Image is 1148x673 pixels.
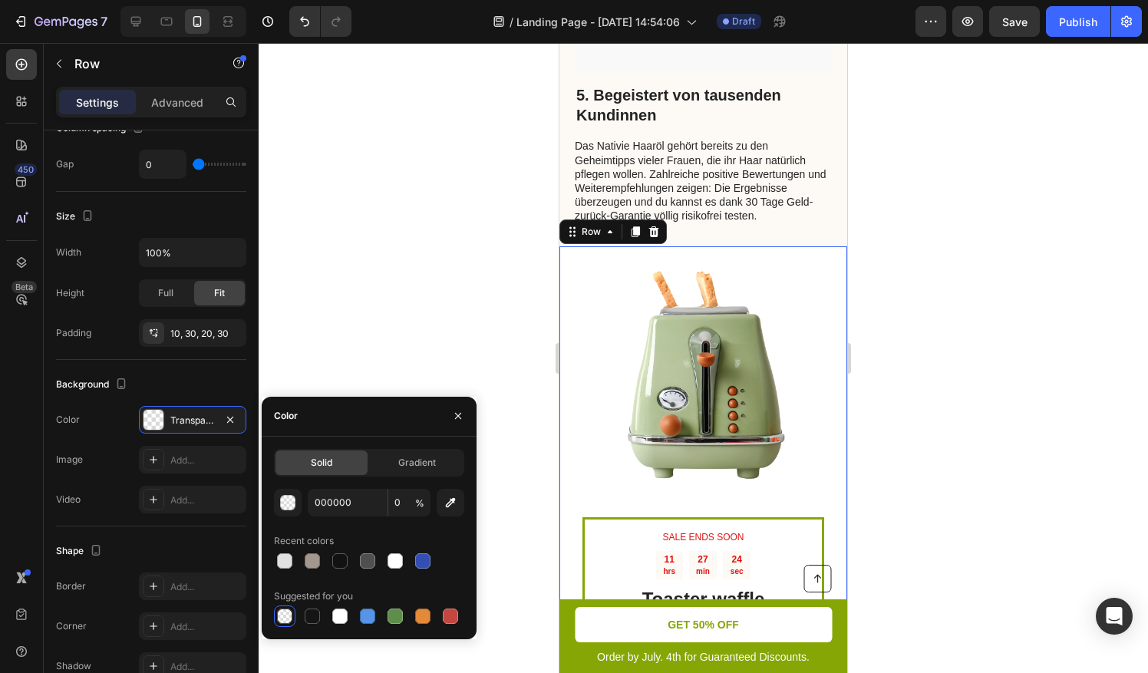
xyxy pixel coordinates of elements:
p: Advanced [151,94,203,111]
input: Auto [140,150,186,178]
div: Add... [170,454,242,467]
div: Transparent [170,414,215,427]
p: 7 [101,12,107,31]
div: Video [56,493,81,506]
div: 450 [15,163,37,176]
div: Color [56,413,80,427]
p: Settings [76,94,119,111]
div: Corner [56,619,87,633]
span: Gradient [398,456,436,470]
span: Save [1002,15,1028,28]
input: Auto [140,239,246,266]
button: Publish [1046,6,1110,37]
div: Publish [1059,14,1097,30]
div: Shape [56,541,105,562]
div: Shadow [56,659,91,673]
div: Add... [170,580,242,594]
span: Solid [311,456,332,470]
div: Undo/Redo [289,6,351,37]
iframe: Design area [559,43,847,673]
div: Size [56,206,97,227]
div: Color [274,409,298,423]
div: 10, 30, 20, 30 [170,327,242,341]
div: Open Intercom Messenger [1096,598,1133,635]
button: 7 [6,6,114,37]
span: Draft [732,15,755,28]
span: Landing Page - [DATE] 14:54:06 [516,14,680,30]
p: Row [74,54,205,73]
div: Beta [12,281,37,293]
div: Gap [56,157,74,171]
button: Save [989,6,1040,37]
div: Padding [56,326,91,340]
div: Border [56,579,86,593]
span: Fit [214,286,225,300]
div: Suggested for you [274,589,353,603]
div: Background [56,374,130,395]
div: Add... [170,620,242,634]
span: / [510,14,513,30]
div: Add... [170,493,242,507]
span: % [415,497,424,510]
div: Height [56,286,84,300]
div: Recent colors [274,534,334,548]
div: Width [56,246,81,259]
span: Full [158,286,173,300]
input: Eg: FFFFFF [308,489,388,516]
div: Image [56,453,83,467]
